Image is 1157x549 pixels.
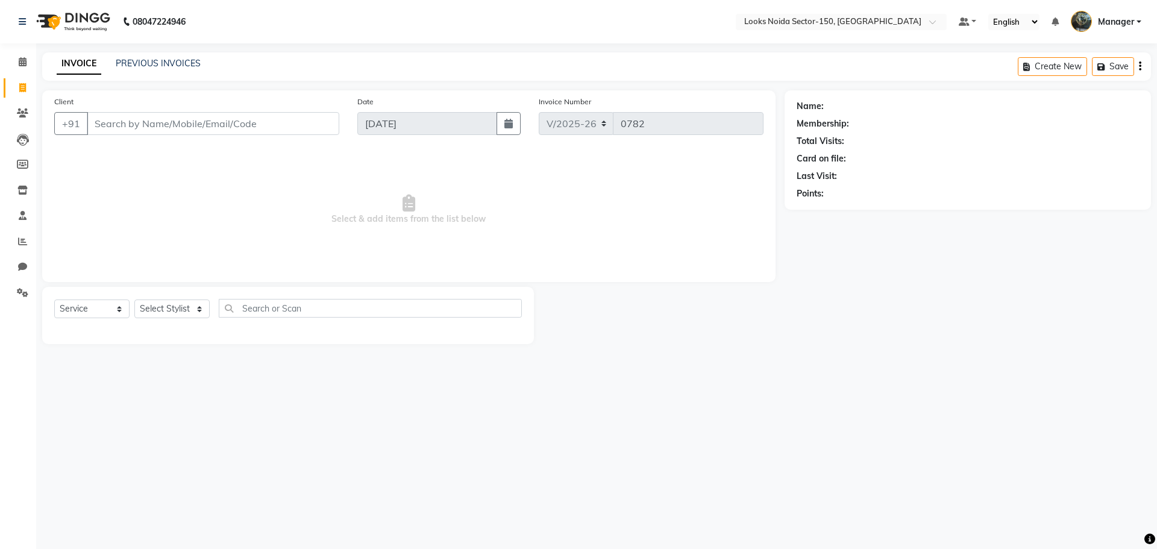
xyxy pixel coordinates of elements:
input: Search or Scan [219,299,522,318]
a: PREVIOUS INVOICES [116,58,201,69]
div: Membership: [797,118,849,130]
label: Date [357,96,374,107]
a: INVOICE [57,53,101,75]
img: Manager [1071,11,1092,32]
div: Last Visit: [797,170,837,183]
span: Select & add items from the list below [54,149,763,270]
button: +91 [54,112,88,135]
span: Manager [1098,16,1134,28]
div: Card on file: [797,152,846,165]
label: Invoice Number [539,96,591,107]
button: Save [1092,57,1134,76]
img: logo [31,5,113,39]
label: Client [54,96,74,107]
div: Total Visits: [797,135,844,148]
b: 08047224946 [133,5,186,39]
div: Name: [797,100,824,113]
div: Points: [797,187,824,200]
input: Search by Name/Mobile/Email/Code [87,112,339,135]
button: Create New [1018,57,1087,76]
